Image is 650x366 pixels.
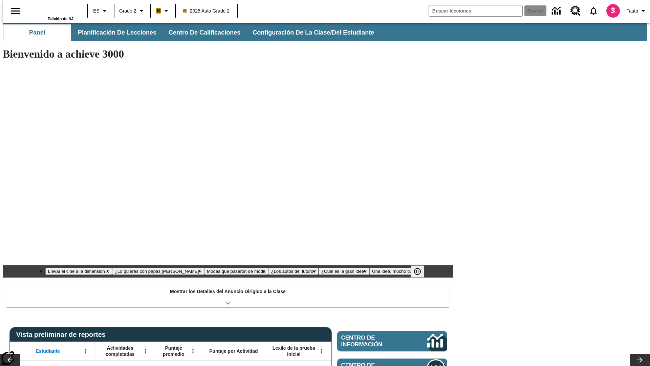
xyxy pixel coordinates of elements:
h1: Bienvenido a achieve 3000 [3,48,453,60]
button: Configuración de la clase/del estudiante [247,24,380,41]
button: Diapositiva 6 Una idea, mucho trabajo [369,268,424,275]
button: Abrir menú [140,346,151,356]
span: Puntaje promedio [157,345,190,357]
span: ES [93,7,100,15]
span: Puntaje por Actividad [209,348,258,354]
span: Estudiante [36,348,60,354]
span: Edición de NJ [48,17,73,21]
div: Subbarra de navegación [3,23,647,41]
span: Lexile de la prueba inicial [269,345,319,357]
button: Diapositiva 5 ¿Cuál es la gran idea? [319,268,369,275]
button: Abrir menú [81,346,91,356]
button: Centro de calificaciones [163,24,246,41]
img: avatar image [606,4,620,18]
button: Lenguaje: ES, Selecciona un idioma [90,5,112,17]
span: Tauto [627,7,638,15]
button: Abrir menú [317,346,327,356]
button: Diapositiva 4 ¿Los autos del futuro? [268,268,319,275]
a: Centro de información [337,331,447,351]
button: Panel [3,24,71,41]
button: Escoja un nuevo avatar [602,2,624,20]
button: Planificación de lecciones [72,24,162,41]
a: Portada [29,3,73,17]
a: Notificaciones [585,2,602,20]
span: Vista preliminar de reportes [16,331,109,339]
div: Mostrar los Detalles del Anuncio Dirigido a la Clase [6,284,450,307]
p: Mostrar los Detalles del Anuncio Dirigido a la Clase [170,288,286,295]
input: Buscar campo [429,5,522,16]
button: Boost El color de la clase es anaranjado claro. Cambiar el color de la clase. [153,5,173,17]
span: 2025 Auto Grade 2 [183,7,230,15]
div: Subbarra de navegación [3,24,380,41]
button: Diapositiva 2 ¿Lo quieres con papas fritas? [112,268,204,275]
span: B [157,6,160,15]
button: Diapositiva 3 Modas que pasaron de moda [204,268,268,275]
button: Diapositiva 1 Llevar el cine a la dimensión X [45,268,112,275]
button: Abrir menú [188,346,198,356]
span: Centro de información [341,334,405,348]
button: Pausar [411,265,424,278]
span: Actividades completadas [98,345,143,357]
div: Pausar [411,265,431,278]
button: Grado: Grado 2, Elige un grado [116,5,148,17]
a: Centro de información [548,2,566,20]
button: Perfil/Configuración [624,5,650,17]
a: Centro de recursos, Se abrirá en una pestaña nueva. [566,2,585,20]
span: Grado 2 [119,7,136,15]
div: Portada [29,2,73,21]
button: Carrusel de lecciones, seguir [630,354,650,366]
button: Abrir el menú lateral [5,1,25,21]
